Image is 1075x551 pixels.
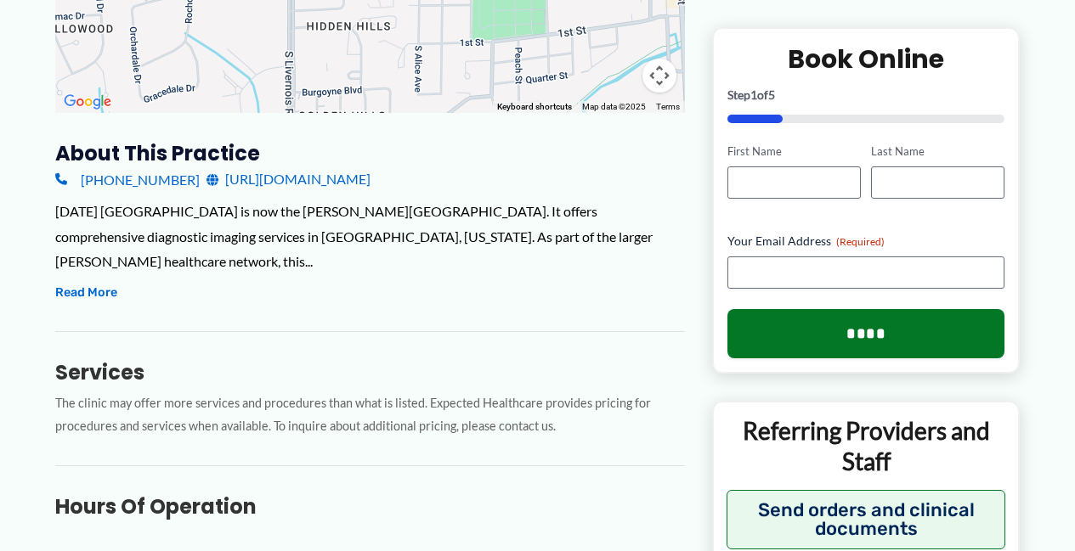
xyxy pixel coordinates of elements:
div: [DATE] [GEOGRAPHIC_DATA] is now the [PERSON_NAME][GEOGRAPHIC_DATA]. It offers comprehensive diagn... [55,199,685,274]
h3: Hours of Operation [55,493,685,520]
button: Send orders and clinical documents [727,489,1006,548]
p: Step of [727,89,1005,101]
a: [URL][DOMAIN_NAME] [207,166,371,192]
button: Keyboard shortcuts [497,101,572,113]
span: 5 [768,87,775,102]
span: (Required) [836,235,885,248]
span: 1 [750,87,757,102]
label: First Name [727,143,861,160]
label: Last Name [871,143,1004,160]
h3: About this practice [55,140,685,166]
label: Your Email Address [727,233,1005,250]
button: Map camera controls [642,59,676,93]
button: Read More [55,283,117,303]
span: Map data ©2025 [582,102,646,111]
a: Terms (opens in new tab) [656,102,680,111]
h3: Services [55,359,685,385]
h2: Book Online [727,42,1005,76]
a: [PHONE_NUMBER] [55,166,200,192]
img: Google [59,91,116,113]
p: Referring Providers and Staff [727,415,1006,477]
p: The clinic may offer more services and procedures than what is listed. Expected Healthcare provid... [55,392,685,438]
a: Open this area in Google Maps (opens a new window) [59,91,116,113]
